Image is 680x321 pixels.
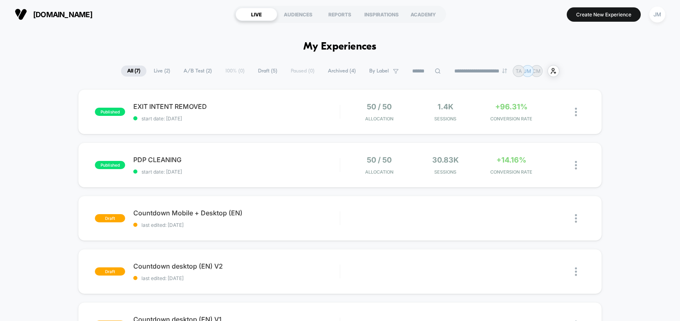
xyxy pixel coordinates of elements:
[495,102,527,111] span: +96.31%
[480,169,542,175] span: CONVERSION RATE
[15,8,27,20] img: Visually logo
[319,8,361,21] div: REPORTS
[402,8,444,21] div: ACADEMY
[303,41,377,53] h1: My Experiences
[177,66,218,77] span: A/B Test ( 2 )
[322,66,362,77] span: Archived ( 4 )
[502,68,507,73] img: end
[12,8,95,21] button: [DOMAIN_NAME]
[575,214,577,223] img: close
[133,102,340,111] span: EXIT INTENT REMOVED
[361,8,402,21] div: INSPIRATIONS
[252,66,283,77] span: Draft ( 5 )
[567,7,641,22] button: Create New Experience
[415,116,476,122] span: Sessions
[480,116,542,122] span: CONVERSION RATE
[524,68,531,74] p: JM
[95,161,125,169] span: published
[133,209,340,217] span: Countdown Mobile + Desktop (EN)
[649,7,665,23] div: JM
[148,66,176,77] span: Live ( 2 )
[95,214,125,222] span: draft
[133,262,340,270] span: Countdown desktop (EN) V2
[496,156,526,164] span: +14.16%
[516,68,522,74] p: TA
[236,8,277,21] div: LIVE
[95,267,125,276] span: draft
[369,68,389,74] span: By Label
[133,169,340,175] span: start date: [DATE]
[133,275,340,281] span: last edited: [DATE]
[33,10,92,19] span: [DOMAIN_NAME]
[95,108,125,116] span: published
[367,156,392,164] span: 50 / 50
[575,161,577,170] img: close
[133,222,340,228] span: last edited: [DATE]
[367,102,392,111] span: 50 / 50
[575,108,577,116] img: close
[647,6,668,23] button: JM
[532,68,541,74] p: CM
[365,116,393,122] span: Allocation
[575,267,577,276] img: close
[277,8,319,21] div: AUDIENCES
[432,156,459,164] span: 30.83k
[133,115,340,122] span: start date: [DATE]
[415,169,476,175] span: Sessions
[133,156,340,164] span: PDP CLEANING
[365,169,393,175] span: Allocation
[121,66,146,77] span: All ( 7 )
[438,102,453,111] span: 1.4k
